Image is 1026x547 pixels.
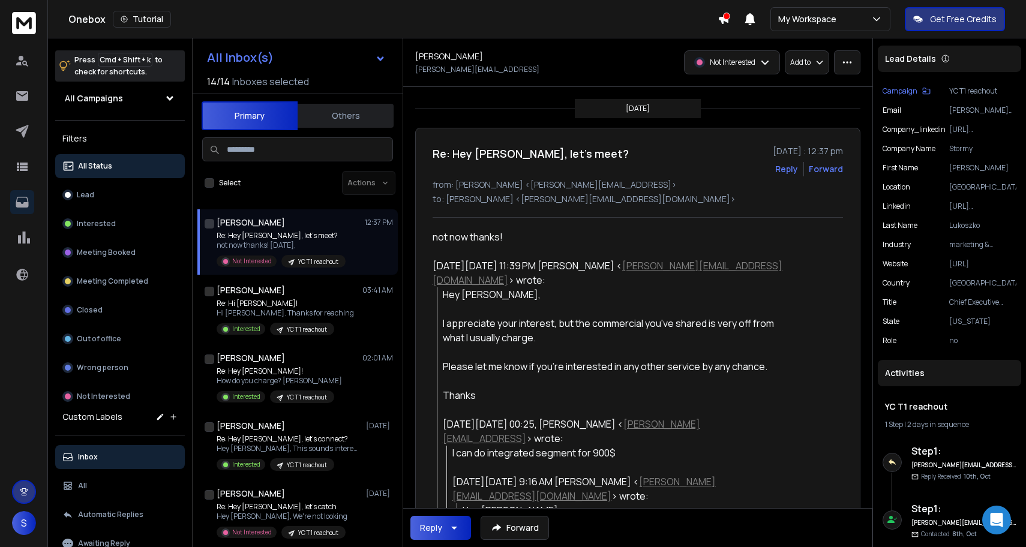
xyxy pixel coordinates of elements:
button: Primary [202,101,298,130]
p: Get Free Credits [930,13,997,25]
p: Campaign [883,86,917,96]
p: Interested [232,392,260,401]
p: How do you charge? [PERSON_NAME] [217,376,342,386]
div: [DATE][DATE] 00:25, [PERSON_NAME] < > wrote: [443,417,783,446]
button: Not Interested [55,384,185,408]
p: YC T1 reachout [298,257,338,266]
p: role [883,336,896,345]
p: Out of office [77,334,121,344]
p: website [883,259,908,269]
button: Meeting Completed [55,269,185,293]
div: Activities [878,360,1021,386]
button: Campaign [883,86,931,96]
p: Country [883,278,910,288]
button: Closed [55,298,185,322]
p: Re: Hi [PERSON_NAME]! [217,299,354,308]
p: [US_STATE] [949,317,1016,326]
h1: [PERSON_NAME] [217,488,285,500]
p: Contacted [921,530,977,539]
p: [URL][DOMAIN_NAME] [949,125,1016,134]
p: [PERSON_NAME] [949,163,1016,173]
p: My Workspace [778,13,841,25]
button: Out of office [55,327,185,351]
p: 02:01 AM [362,353,393,363]
h6: [PERSON_NAME][EMAIL_ADDRESS][DOMAIN_NAME] [911,461,1016,470]
p: All [78,481,87,491]
h6: Step 1 : [911,501,1016,516]
span: 1 Step [885,419,903,429]
p: Last Name [883,221,917,230]
p: Add to [790,58,811,67]
button: All Campaigns [55,86,185,110]
p: [DATE] [366,421,393,431]
button: All Inbox(s) [197,46,395,70]
button: Wrong person [55,356,185,380]
span: 10th, Oct [964,472,991,480]
p: [PERSON_NAME][EMAIL_ADDRESS] [415,65,539,74]
button: Forward [481,516,549,540]
p: Email [883,106,901,115]
p: Company Name [883,144,935,154]
p: Meeting Booked [77,248,136,257]
p: Re: Hey [PERSON_NAME]! [217,366,342,376]
p: [DATE] [626,104,650,113]
p: [DATE] [366,489,393,498]
p: no [949,336,1016,345]
p: Wrong person [77,363,128,372]
h1: [PERSON_NAME] [415,50,483,62]
button: Lead [55,183,185,207]
p: YC T1 reachout [298,528,338,537]
p: Interested [232,324,260,333]
div: I can do integrated segment for 900$ [452,446,783,460]
p: marketing & advertising [949,240,1016,250]
p: Interested [232,460,260,469]
p: company_linkedin [883,125,946,134]
p: location [883,182,910,192]
h1: [PERSON_NAME] [217,217,285,229]
p: Re: Hey [PERSON_NAME], let's meet? [217,231,346,241]
p: Reply Received [921,472,991,481]
p: Not Interested [77,392,130,401]
p: Press to check for shortcuts. [74,54,163,78]
div: [DATE][DATE] 9:16 AM [PERSON_NAME] < > wrote: [452,474,783,503]
p: Lead [77,190,94,200]
h1: [PERSON_NAME] [217,284,285,296]
h3: Inboxes selected [232,74,309,89]
button: S [12,511,36,535]
p: Closed [77,305,103,315]
h1: All Inbox(s) [207,52,274,64]
button: Get Free Credits [905,7,1005,31]
span: 8th, Oct [952,530,977,538]
h1: [PERSON_NAME] [217,420,285,432]
p: [GEOGRAPHIC_DATA] [949,182,1016,192]
p: [PERSON_NAME][EMAIL_ADDRESS] [949,106,1016,115]
p: Hey [PERSON_NAME], This sounds interesting [217,444,361,453]
div: Thanks [443,388,783,402]
p: Inbox [78,452,98,462]
h1: All Campaigns [65,92,123,104]
div: not now thanks! [433,230,783,244]
p: title [883,297,896,307]
h3: Custom Labels [62,411,122,423]
div: Open Intercom Messenger [982,506,1011,534]
label: Select [219,178,241,188]
p: First Name [883,163,918,173]
p: 03:41 AM [362,285,393,295]
div: Reply [420,522,442,534]
span: 14 / 14 [207,74,230,89]
h1: Re: Hey [PERSON_NAME], let's meet? [433,145,629,162]
p: Lukoszko [949,221,1016,230]
p: industry [883,240,911,250]
p: YC T1 reachout [949,86,1016,96]
p: [DATE] : 12:37 pm [773,145,843,157]
p: Meeting Completed [77,276,148,286]
h6: Step 1 : [911,444,1016,458]
p: not now thanks! [DATE], [217,241,346,250]
p: Not Interested [232,528,272,537]
p: [URL] [949,259,1016,269]
p: Lead Details [885,53,936,65]
p: [GEOGRAPHIC_DATA] [949,278,1016,288]
h1: YC T1 reachout [885,401,1014,413]
p: YC T1 reachout [287,461,327,470]
div: [DATE][DATE] 11:39 PM [PERSON_NAME] < > wrote: [433,259,783,287]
